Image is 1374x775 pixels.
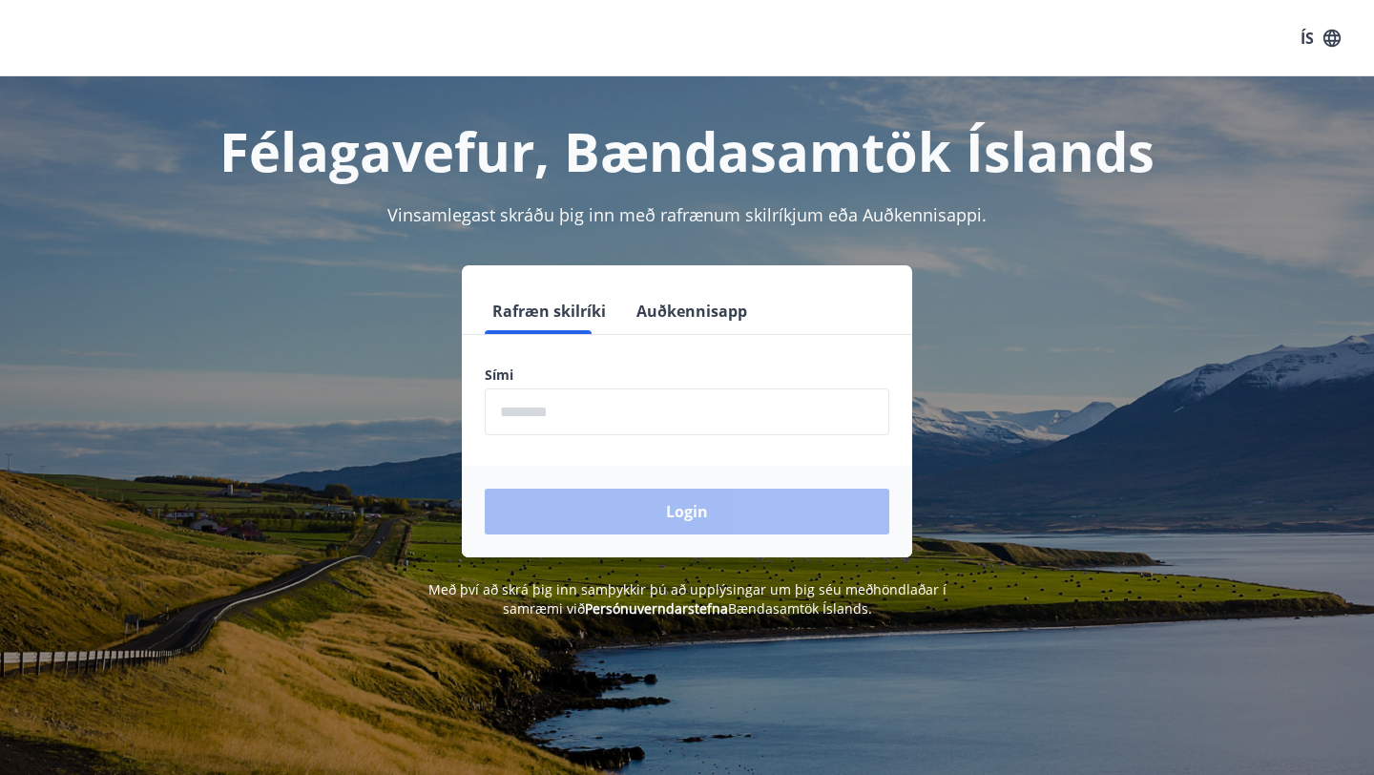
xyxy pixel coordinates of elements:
span: Með því að skrá þig inn samþykkir þú að upplýsingar um þig séu meðhöndlaðar í samræmi við Bændasa... [428,580,947,618]
span: Vinsamlegast skráðu þig inn með rafrænum skilríkjum eða Auðkennisappi. [387,203,987,226]
button: Rafræn skilríki [485,288,614,334]
a: Persónuverndarstefna [585,599,728,618]
label: Sími [485,366,889,385]
button: Auðkennisapp [629,288,755,334]
button: ÍS [1290,21,1351,55]
h1: Félagavefur, Bændasamtök Íslands [23,115,1351,187]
